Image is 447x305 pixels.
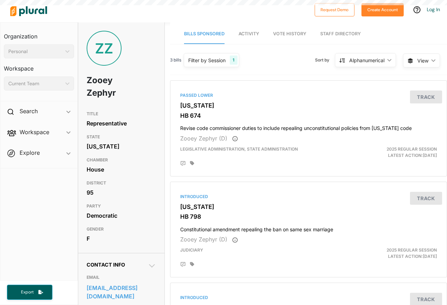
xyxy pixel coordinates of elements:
[87,273,156,282] h3: EMAIL
[87,70,129,103] h1: Zooey Zephyr
[87,179,156,187] h3: DISTRICT
[87,141,156,152] div: [US_STATE]
[180,203,437,210] h3: [US_STATE]
[7,285,52,300] button: Export
[184,31,225,36] span: Bills Sponsored
[361,3,404,16] button: Create Account
[180,295,437,301] div: Introduced
[180,223,437,233] h4: Constitutional amendment repealing the ban on same sex marriage
[87,262,125,268] span: Contact Info
[410,192,442,205] button: Track
[87,156,156,164] h3: CHAMBER
[180,102,437,109] h3: [US_STATE]
[87,187,156,198] div: 95
[188,57,226,64] div: Filter by Session
[315,3,354,16] button: Request Demo
[180,194,437,200] div: Introduced
[190,161,194,166] div: Add tags
[180,247,203,253] span: Judiciary
[87,164,156,175] div: House
[8,48,63,55] div: Personal
[361,6,404,13] a: Create Account
[4,26,74,42] h3: Organization
[16,289,38,295] span: Export
[87,283,156,302] a: [EMAIL_ADDRESS][DOMAIN_NAME]
[87,225,156,233] h3: GENDER
[20,107,38,115] h2: Search
[273,24,306,44] a: Vote History
[87,31,122,66] div: ZZ
[239,31,259,36] span: Activity
[353,146,442,159] div: Latest Action: [DATE]
[180,112,437,119] h3: HB 674
[180,122,437,131] h4: Revise code commissioner duties to include repealing unconstitutional policies from [US_STATE] code
[87,118,156,129] div: Representative
[410,90,442,103] button: Track
[87,233,156,244] div: F
[315,6,354,13] a: Request Demo
[320,24,361,44] a: Staff Directory
[180,236,227,243] span: Zooey Zephyr (D)
[180,213,437,220] h3: HB 798
[353,247,442,260] div: Latest Action: [DATE]
[184,24,225,44] a: Bills Sponsored
[417,57,428,64] span: View
[87,202,156,210] h3: PARTY
[230,56,237,65] div: 1
[427,6,440,13] a: Log In
[87,210,156,221] div: Democratic
[180,262,186,267] div: Add Position Statement
[349,57,384,64] div: Alphanumerical
[387,146,437,152] span: 2025 Regular Session
[387,247,437,253] span: 2025 Regular Session
[180,92,437,99] div: Passed Lower
[180,135,227,142] span: Zooey Zephyr (D)
[239,24,259,44] a: Activity
[180,161,186,166] div: Add Position Statement
[190,262,194,267] div: Add tags
[4,58,74,74] h3: Workspace
[87,110,156,118] h3: TITLE
[315,57,335,63] span: Sort by
[180,146,298,152] span: Legislative Administration, State Administration
[8,80,63,87] div: Current Team
[87,133,156,141] h3: STATE
[170,57,181,63] span: 3 bills
[273,31,306,36] span: Vote History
